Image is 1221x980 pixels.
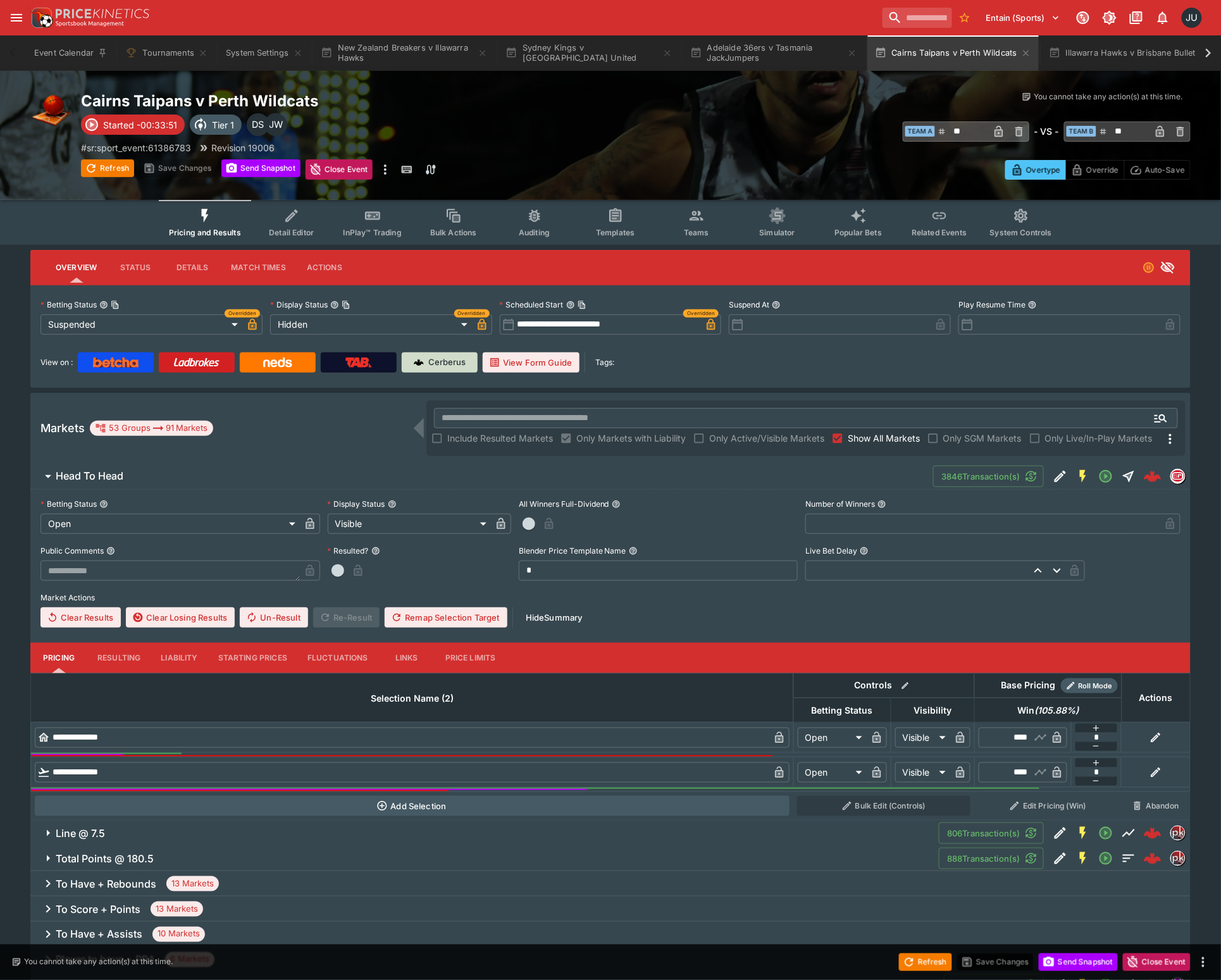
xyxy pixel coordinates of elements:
[388,500,397,509] button: Display Status
[40,421,85,435] h5: Markets
[805,545,857,556] p: Live Bet Delay
[328,545,369,556] p: Resulted?
[1182,8,1202,28] div: Justin.Walsh
[169,228,241,237] span: Pricing and Results
[1124,160,1191,180] button: Auto-Save
[772,301,781,309] button: Suspend At
[1150,407,1172,430] button: Open
[1045,431,1153,445] span: Only Live/In-Play Markets
[1144,468,1162,485] img: logo-cerberus--red.svg
[56,9,149,18] img: PriceKinetics
[40,545,104,556] p: Public Comments
[1196,955,1211,970] button: more
[1005,160,1191,180] div: Start From
[1144,850,1162,867] div: 28ce2c31-b6f3-4260-8948-337cb507ccdd
[106,547,115,555] button: Public Comments
[899,953,952,971] button: Refresh
[1028,301,1037,309] button: Play Resume Time
[103,118,177,132] p: Started -00:33:51
[860,547,869,555] button: Live Bet Delay
[1072,847,1094,870] button: SGM Enabled
[683,35,865,71] button: Adelaide 36ers v Tasmania JackJumpers
[111,301,120,309] button: Copy To Clipboard
[1098,469,1113,484] svg: Open
[342,301,350,309] button: Copy To Clipboard
[414,357,424,368] img: Cerberus
[1163,431,1178,447] svg: More
[40,499,97,509] p: Betting Status
[1072,465,1094,488] button: SGM Enabled
[897,678,914,694] button: Bulk edit
[629,547,638,555] button: Blender Price Template Name
[328,499,385,509] p: Display Status
[240,607,307,628] button: Un-Result
[519,499,609,509] p: All Winners Full-Dividend
[264,113,287,136] div: Justin Walsh
[867,35,1039,71] button: Cairns Taipans v Perth Wildcats
[30,821,939,846] button: Line @ 7.5
[81,159,134,177] button: Refresh
[221,252,296,283] button: Match Times
[1170,469,1186,484] div: sportsradar
[1160,260,1175,275] svg: Hidden
[900,703,965,718] span: Visibility
[447,431,553,445] span: Include Resulted Markets
[912,228,967,237] span: Related Events
[1005,160,1066,180] button: Overtype
[40,352,73,373] label: View on :
[1122,673,1190,722] th: Actions
[793,673,974,698] th: Controls
[1144,824,1162,842] div: de12997d-778a-4090-8374-6adebabf9fad
[1117,465,1140,488] button: Straight
[81,141,191,154] p: Copy To Clipboard
[1125,6,1148,29] button: Documentation
[385,607,507,628] button: Remap Selection Target
[40,314,242,335] div: Suspended
[211,141,275,154] p: Revision 19006
[1151,6,1174,29] button: Notifications
[313,607,380,628] span: Re-Result
[798,703,887,718] span: Betting Status
[1034,125,1059,138] h6: - VS -
[218,35,310,71] button: System Settings
[28,5,53,30] img: PriceKinetics Logo
[56,903,140,916] h6: To Score + Points
[247,113,270,136] div: Daniel Solti
[500,299,564,310] p: Scheduled Start
[357,691,468,706] span: Selection Name (2)
[270,299,328,310] p: Display Status
[978,796,1118,816] button: Edit Pricing (Win)
[1145,163,1185,177] p: Auto-Save
[173,357,220,368] img: Ladbrokes
[1049,465,1072,488] button: Edit Detail
[1140,464,1165,489] a: 02b2056c-fceb-4354-8f7b-cfd09d9a69d7
[458,309,486,318] span: Overridden
[883,8,952,28] input: search
[296,252,353,283] button: Actions
[151,903,203,915] span: 13 Markets
[905,126,935,137] span: Team A
[1094,847,1117,870] button: Open
[1034,91,1183,102] p: You cannot take any action(s) at this time.
[1026,163,1060,177] p: Overtype
[402,352,478,373] a: Cerberus
[933,466,1044,487] button: 3846Transaction(s)
[371,547,380,555] button: Resulted?
[1171,826,1185,840] img: pricekinetics
[5,6,28,29] button: open drawer
[1098,826,1113,841] svg: Open
[24,957,173,968] p: You cannot take any action(s) at this time.
[1144,824,1162,842] img: logo-cerberus--red.svg
[99,500,108,509] button: Betting Status
[1061,678,1118,693] div: Show/hide Price Roll mode configuration.
[30,643,87,673] button: Pricing
[939,848,1044,869] button: 888Transaction(s)
[939,822,1044,844] button: 806Transaction(s)
[35,796,790,816] button: Add Selection
[429,356,466,369] p: Cerberus
[578,301,586,309] button: Copy To Clipboard
[729,299,769,310] p: Suspend At
[877,500,886,509] button: Number of Winners
[483,352,580,373] button: View Form Guide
